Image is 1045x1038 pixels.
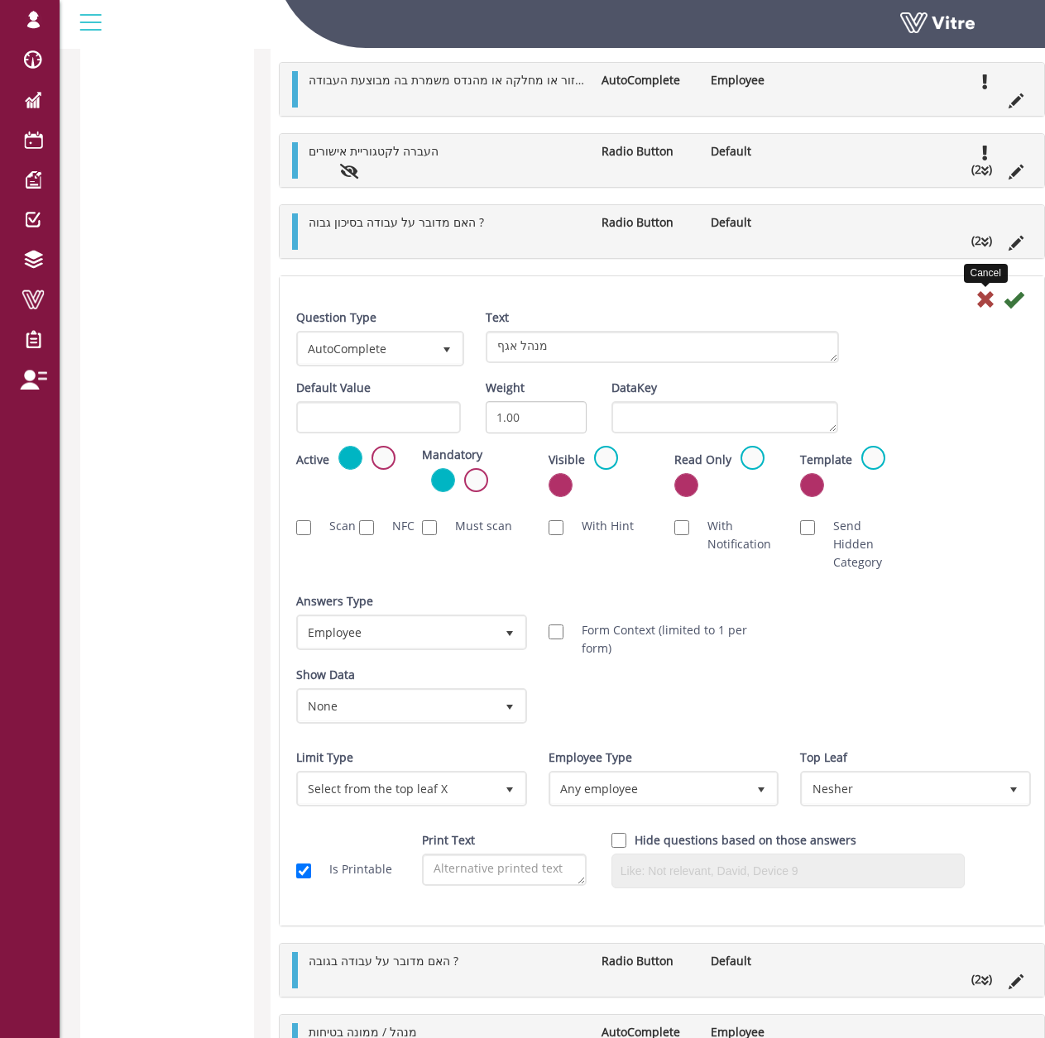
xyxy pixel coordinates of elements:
[746,773,776,803] span: select
[800,520,815,535] input: Send Hidden Category
[635,831,856,849] label: Hide questions based on those answers
[313,860,392,878] label: Is Printable
[593,952,703,970] li: Radio Button
[800,451,852,469] label: Template
[611,833,626,848] input: Hide question based on answer
[296,863,311,878] input: Is Printable
[296,520,311,535] input: Scan
[593,71,703,89] li: AutoComplete
[593,142,703,160] li: Radio Button
[551,773,747,803] span: Any employee
[422,520,437,535] input: Must scan
[309,953,458,969] span: האם מדובר על עבודה בגובה ?
[299,691,495,720] span: None
[817,517,901,572] label: Send Hidden Category
[495,691,525,720] span: select
[549,451,585,469] label: Visible
[309,143,439,159] span: העברה לקטגוריית אישורים
[299,617,495,647] span: Employee
[549,520,563,535] input: With Hint
[309,72,613,88] span: מנהל אזור או מחלקה או מהנדס משמרת בה מבוצעת העבודה
[422,446,482,464] label: Mandatory
[702,952,813,970] li: Default
[611,379,657,397] label: DataKey
[999,773,1028,803] span: select
[964,264,1008,283] div: Cancel
[963,232,1000,250] li: (2 )
[296,309,376,327] label: Question Type
[359,520,374,535] input: NFC
[565,621,776,658] label: Form Context (limited to 1 per form)
[691,517,775,553] label: With Notification
[299,773,495,803] span: Select from the top leaf X
[309,214,484,230] span: האם מדובר על עבודה בסיכון גבוה ?
[432,333,462,363] span: select
[376,517,397,535] label: NFC
[296,379,371,397] label: Default Value
[422,831,475,849] label: Print Text
[702,213,813,232] li: Default
[495,617,525,647] span: select
[313,517,334,535] label: Scan
[486,331,839,363] textarea: מנהל אגף
[565,517,634,535] label: With Hint
[800,749,847,767] label: Top Leaf
[486,309,509,327] label: Text
[296,592,373,610] label: Answers Type
[296,749,353,767] label: Limit Type
[486,379,525,397] label: Weight
[299,333,432,363] span: AutoComplete
[963,970,1000,988] li: (2 )
[963,160,1000,179] li: (2 )
[803,773,999,803] span: Nesher
[593,213,703,232] li: Radio Button
[549,749,632,767] label: Employee Type
[296,451,329,469] label: Active
[495,773,525,803] span: select
[439,517,512,535] label: Must scan
[702,142,813,160] li: Default
[674,520,689,535] input: With Notification
[674,451,731,469] label: Read Only
[549,624,563,639] input: Form Context (limited to 1 per form)
[296,666,355,684] label: Show Data
[702,71,813,89] li: Employee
